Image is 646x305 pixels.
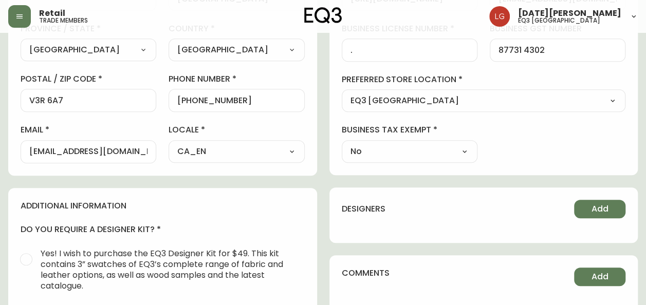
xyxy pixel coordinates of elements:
label: preferred store location [342,74,626,85]
img: logo [304,7,342,24]
span: Add [592,203,608,215]
span: Yes! I wish to purchase the EQ3 Designer Kit for $49. This kit contains 3” swatches of EQ3’s comp... [41,248,297,291]
h4: designers [342,203,385,215]
img: 2638f148bab13be18035375ceda1d187 [489,6,510,27]
span: Add [592,271,608,282]
label: phone number [169,73,304,85]
button: Add [574,268,625,286]
h4: additional information [21,200,305,212]
span: Retail [39,9,65,17]
span: [DATE][PERSON_NAME] [518,9,621,17]
label: email [21,124,156,136]
h4: do you require a designer kit? [21,224,305,235]
h4: comments [342,268,390,279]
label: postal / zip code [21,73,156,85]
label: business tax exempt [342,124,477,136]
h5: trade members [39,17,88,24]
h5: eq3 [GEOGRAPHIC_DATA] [518,17,600,24]
button: Add [574,200,625,218]
label: locale [169,124,304,136]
